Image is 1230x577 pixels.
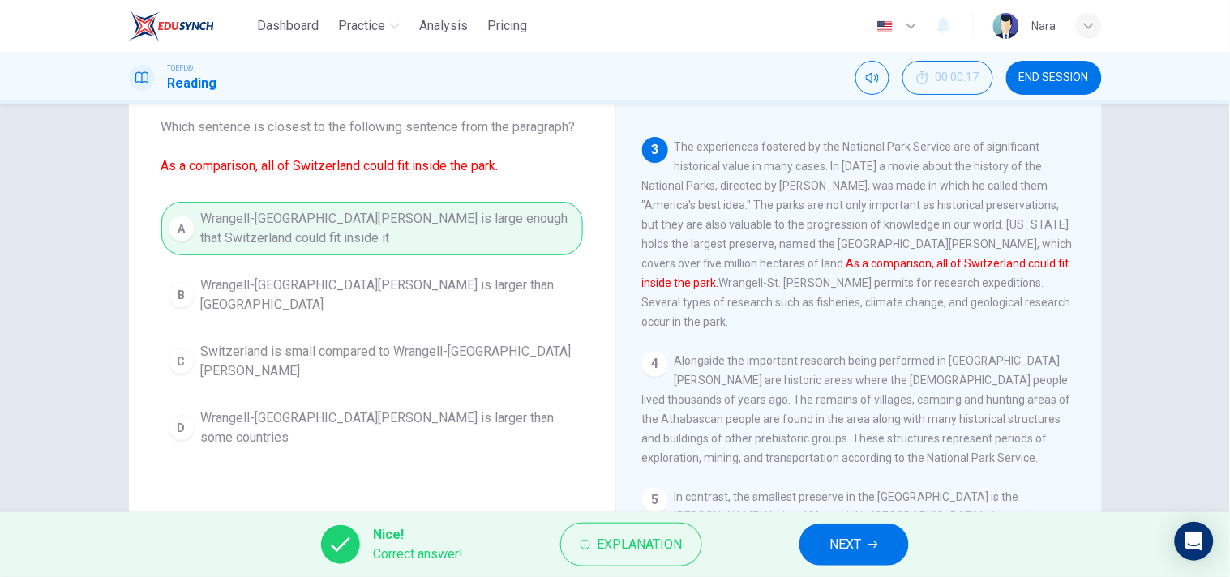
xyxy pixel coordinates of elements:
button: Dashboard [251,11,325,41]
button: NEXT [799,524,909,566]
span: The experiences fostered by the National Park Service are of significant historical value in many... [642,140,1073,328]
img: Profile picture [993,13,1019,39]
div: ์Nara [1032,16,1056,36]
font: As a comparison, all of Switzerland could fit inside the park. [642,257,1069,289]
div: Mute [855,61,889,95]
span: Pricing [487,16,527,36]
span: Nice! [373,525,463,545]
h1: Reading [168,74,217,93]
div: 3 [642,137,668,163]
span: NEXT [830,533,862,556]
span: Dashboard [257,16,319,36]
div: Open Intercom Messenger [1175,522,1214,561]
img: EduSynch logo [129,10,214,42]
a: EduSynch logo [129,10,251,42]
span: Explanation [597,533,682,556]
span: END SESSION [1019,71,1089,84]
span: TOEFL® [168,62,194,74]
button: Analysis [413,11,474,41]
span: Correct answer! [373,545,463,564]
font: As a comparison, all of Switzerland could fit inside the park. [161,158,499,173]
div: 5 [642,487,668,513]
button: Pricing [481,11,534,41]
span: Practice [338,16,385,36]
button: 00:00:17 [902,61,993,95]
div: Hide [902,61,993,95]
span: Alongside the important research being performed in [GEOGRAPHIC_DATA][PERSON_NAME] are historic a... [642,354,1071,464]
button: Practice [332,11,406,41]
div: 4 [642,351,668,377]
button: Explanation [560,523,702,566]
span: Which sentence is closest to the following sentence from the paragraph? [161,118,583,176]
span: Analysis [419,16,468,36]
button: END SESSION [1006,61,1102,95]
img: en [875,20,895,32]
span: 00:00:17 [936,71,979,84]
